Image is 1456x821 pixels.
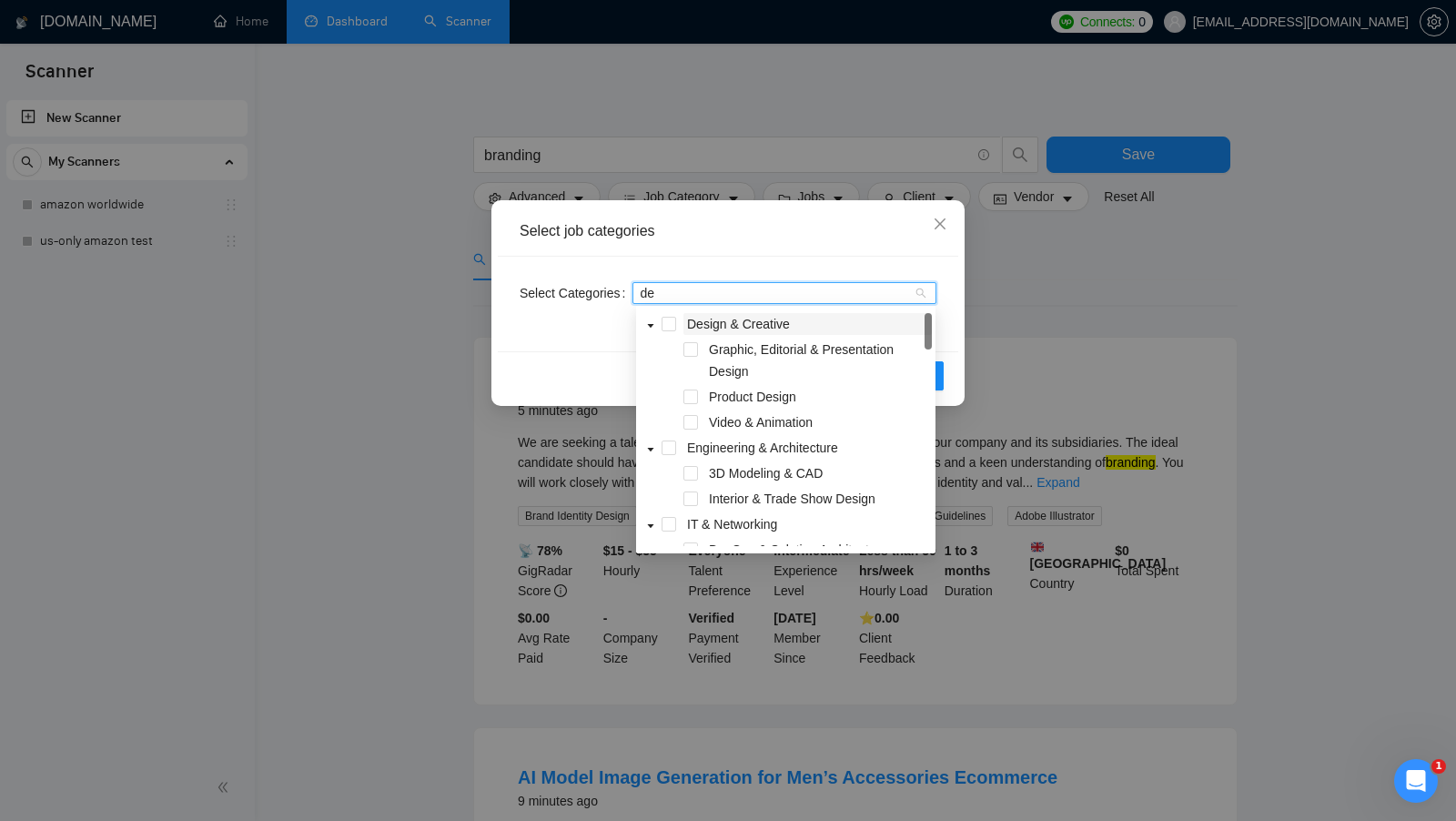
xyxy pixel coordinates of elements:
span: 3D Modeling & CAD [709,466,823,481]
span: DevOps & Solution Architecture [705,539,932,561]
span: IT & Networking [687,517,777,532]
span: Engineering & Architecture [687,441,838,455]
label: Select Categories [520,279,632,308]
span: Design & Creative [687,317,790,331]
span: Design & Creative [683,313,932,335]
iframe: Intercom live chat [1394,759,1438,803]
span: Product Design [705,386,932,408]
span: DevOps & Solution Architecture [709,542,887,557]
span: Interior & Trade Show Design [705,488,932,510]
div: Select job categories [520,221,936,241]
span: Graphic, Editorial & Presentation Design [709,342,894,379]
span: Video & Animation [709,415,813,430]
span: Product Design [709,390,796,404]
span: caret-down [646,321,655,330]
span: 1 [1431,759,1446,774]
span: close [933,217,947,231]
span: IT & Networking [683,513,932,535]
span: Video & Animation [705,411,932,433]
span: caret-down [646,522,655,531]
input: Select Categories [640,286,658,300]
span: Interior & Trade Show Design [709,492,875,506]
span: Graphic, Editorial & Presentation Design [705,339,932,382]
button: Close [915,200,965,249]
span: caret-down [646,445,655,454]
span: Engineering & Architecture [683,437,932,459]
span: 3D Modeling & CAD [705,462,932,484]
